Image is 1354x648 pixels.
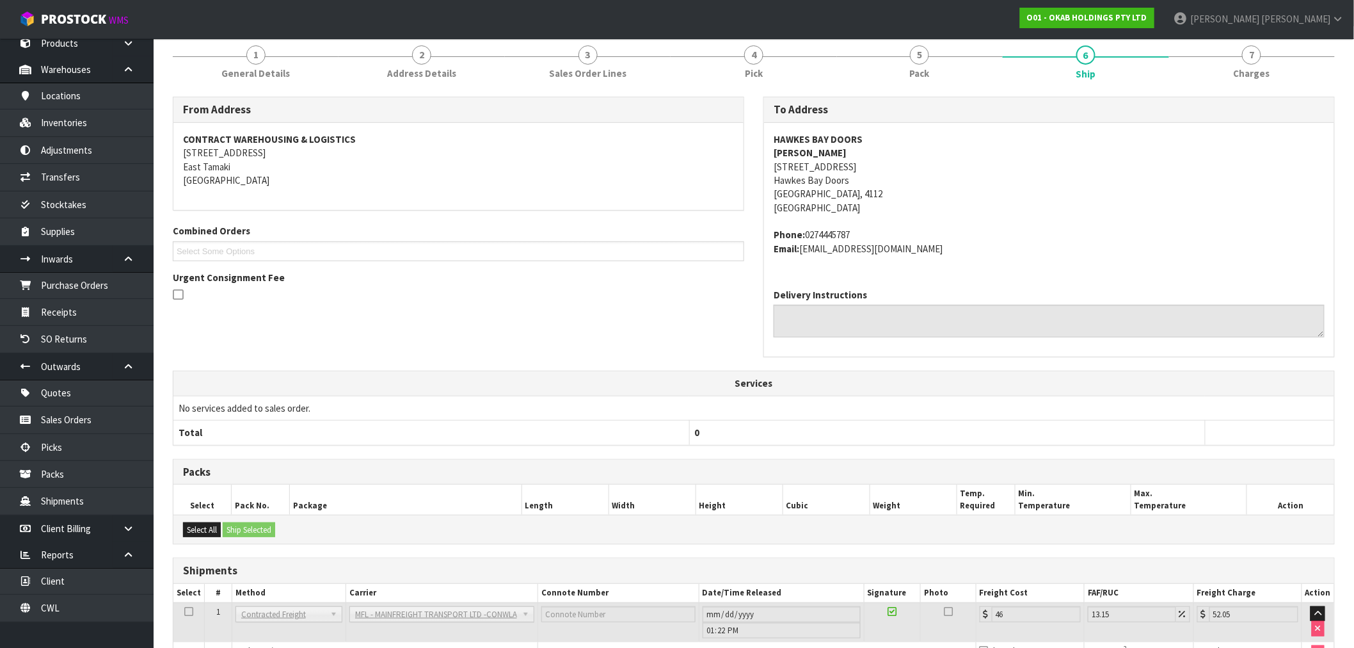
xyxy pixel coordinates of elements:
span: 1 [216,606,220,617]
strong: [PERSON_NAME] [774,147,847,159]
th: Freight Cost [976,584,1084,603]
th: Connote Number [538,584,699,603]
th: Pack No. [232,485,290,515]
strong: O01 - OKAB HOLDINGS PTY LTD [1027,12,1147,23]
th: Min. Temperature [1015,485,1131,515]
span: Contracted Freight [241,607,325,622]
address: [STREET_ADDRESS] Hawkes Bay Doors [GEOGRAPHIC_DATA], 4112 [GEOGRAPHIC_DATA] [774,133,1325,215]
address: 0274445787 [EMAIL_ADDRESS][DOMAIN_NAME] [774,228,1325,255]
span: ProStock [41,11,106,28]
input: Freight Adjustment [1088,606,1176,622]
span: Ship [1076,67,1095,81]
strong: phone [774,229,805,241]
th: Carrier [346,584,538,603]
th: Select [173,485,232,515]
input: Freight Charge [1209,606,1298,622]
td: No services added to sales order. [173,396,1334,420]
span: 5 [910,45,929,65]
button: Ship Selected [223,522,275,538]
th: Method [232,584,346,603]
th: Action [1302,584,1334,603]
span: 4 [744,45,763,65]
button: Select All [183,522,221,538]
th: Action [1247,485,1334,515]
strong: email [774,243,799,255]
th: FAF/RUC [1085,584,1194,603]
th: Temp. Required [957,485,1015,515]
th: Signature [864,584,921,603]
th: Cubic [783,485,870,515]
img: cube-alt.png [19,11,35,27]
label: Combined Orders [173,224,250,238]
h3: Packs [183,466,1325,478]
span: 1 [246,45,266,65]
a: O01 - OKAB HOLDINGS PTY LTD [1020,8,1154,28]
label: Urgent Consignment Fee [173,271,285,284]
label: Delivery Instructions [774,288,867,302]
span: MFL - MAINFREIGHT TRANSPORT LTD -CONWLA [355,607,517,622]
span: 3 [578,45,598,65]
h3: To Address [774,104,1325,116]
th: Select [173,584,205,603]
span: 2 [412,45,431,65]
small: WMS [109,14,129,26]
span: 7 [1242,45,1261,65]
span: 6 [1076,45,1095,65]
th: Weight [870,485,957,515]
input: Freight Cost [992,606,1081,622]
span: Sales Order Lines [549,67,626,80]
th: Freight Charge [1193,584,1302,603]
span: Charges [1234,67,1270,80]
span: Pack [910,67,930,80]
strong: CONTRACT WAREHOUSING & LOGISTICS [183,133,356,145]
th: Height [696,485,783,515]
th: Total [173,421,689,445]
input: Connote Number [541,606,696,622]
span: General Details [221,67,290,80]
th: Date/Time Released [699,584,864,603]
th: # [205,584,232,603]
th: Services [173,371,1334,396]
th: Photo [921,584,976,603]
h3: From Address [183,104,734,116]
span: Pick [745,67,763,80]
th: Package [289,485,522,515]
span: Address Details [387,67,456,80]
span: [PERSON_NAME] [1190,13,1259,25]
span: [PERSON_NAME] [1261,13,1330,25]
address: [STREET_ADDRESS] East Tamaki [GEOGRAPHIC_DATA] [183,133,734,188]
th: Max. Temperature [1131,485,1247,515]
th: Width [609,485,696,515]
strong: HAWKES BAY DOORS [774,133,863,145]
span: 0 [695,426,700,439]
th: Length [522,485,609,515]
h3: Shipments [183,565,1325,577]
